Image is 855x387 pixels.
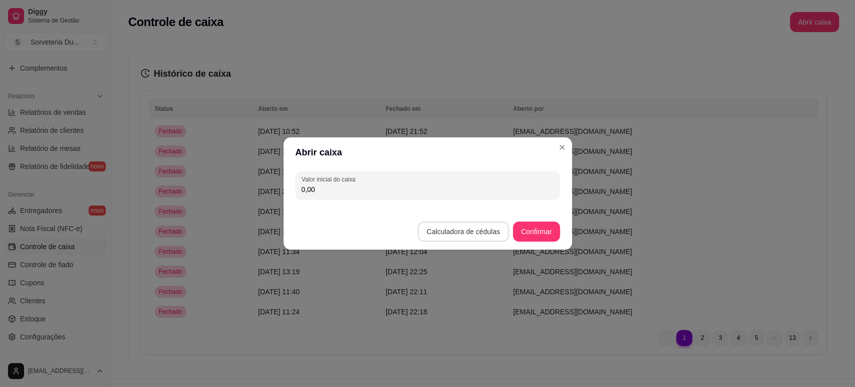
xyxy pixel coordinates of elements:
[302,175,359,183] label: Valor inicial do caixa
[554,139,570,155] button: Close
[302,184,554,195] input: Valor inicial do caixa
[418,222,509,242] button: Calculadora de cédulas
[513,222,559,242] button: Confirmar
[283,137,572,167] header: Abrir caixa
